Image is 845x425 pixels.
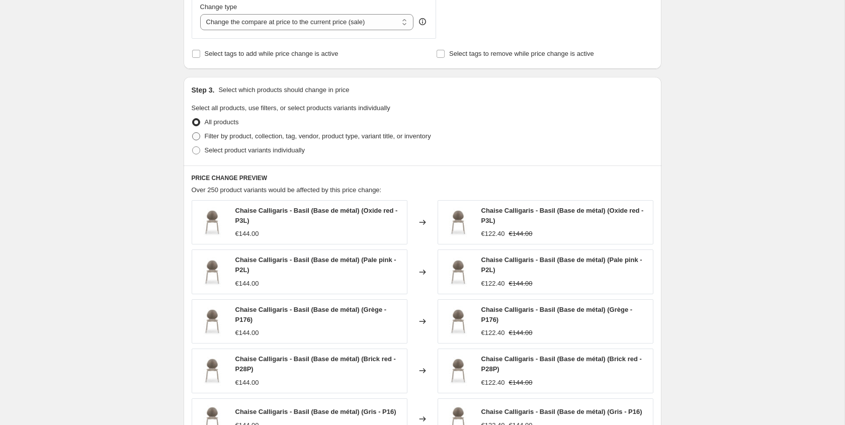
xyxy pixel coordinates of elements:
span: Select all products, use filters, or select products variants individually [192,104,390,112]
img: 24212_80x.jpg [197,207,227,237]
div: €122.40 [481,328,505,338]
h6: PRICE CHANGE PREVIEW [192,174,653,182]
span: Chaise Calligaris - Basil (Base de métal) (Gris - P16) [481,408,642,415]
div: €122.40 [481,279,505,289]
div: €144.00 [235,378,259,388]
img: 24212_80x.jpg [197,306,227,336]
div: help [417,17,428,27]
img: 24212_80x.jpg [443,356,473,386]
span: Over 250 product variants would be affected by this price change: [192,186,382,194]
img: 24212_80x.jpg [443,207,473,237]
strike: €144.00 [509,378,533,388]
span: Chaise Calligaris - Basil (Base de métal) (Grège - P176) [481,306,633,323]
div: €144.00 [235,229,259,239]
h2: Step 3. [192,85,215,95]
img: 24212_80x.jpg [197,356,227,386]
strike: €144.00 [509,328,533,338]
span: Chaise Calligaris - Basil (Base de métal) (Brick red - P28P) [235,355,396,373]
span: Change type [200,3,237,11]
div: €122.40 [481,229,505,239]
p: Select which products should change in price [218,85,349,95]
span: Chaise Calligaris - Basil (Base de métal) (Pale pink - P2L) [235,256,396,274]
span: Chaise Calligaris - Basil (Base de métal) (Oxide red - P3L) [235,207,398,224]
div: €144.00 [235,328,259,338]
div: €122.40 [481,378,505,388]
span: Chaise Calligaris - Basil (Base de métal) (Brick red - P28P) [481,355,642,373]
strike: €144.00 [509,279,533,289]
span: Chaise Calligaris - Basil (Base de métal) (Grège - P176) [235,306,387,323]
div: €144.00 [235,279,259,289]
span: Filter by product, collection, tag, vendor, product type, variant title, or inventory [205,132,431,140]
span: All products [205,118,239,126]
img: 24212_80x.jpg [197,257,227,287]
span: Select tags to remove while price change is active [449,50,594,57]
span: Chaise Calligaris - Basil (Base de métal) (Pale pink - P2L) [481,256,642,274]
span: Chaise Calligaris - Basil (Base de métal) (Gris - P16) [235,408,396,415]
span: Chaise Calligaris - Basil (Base de métal) (Oxide red - P3L) [481,207,644,224]
img: 24212_80x.jpg [443,306,473,336]
strike: €144.00 [509,229,533,239]
span: Select tags to add while price change is active [205,50,339,57]
span: Select product variants individually [205,146,305,154]
img: 24212_80x.jpg [443,257,473,287]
